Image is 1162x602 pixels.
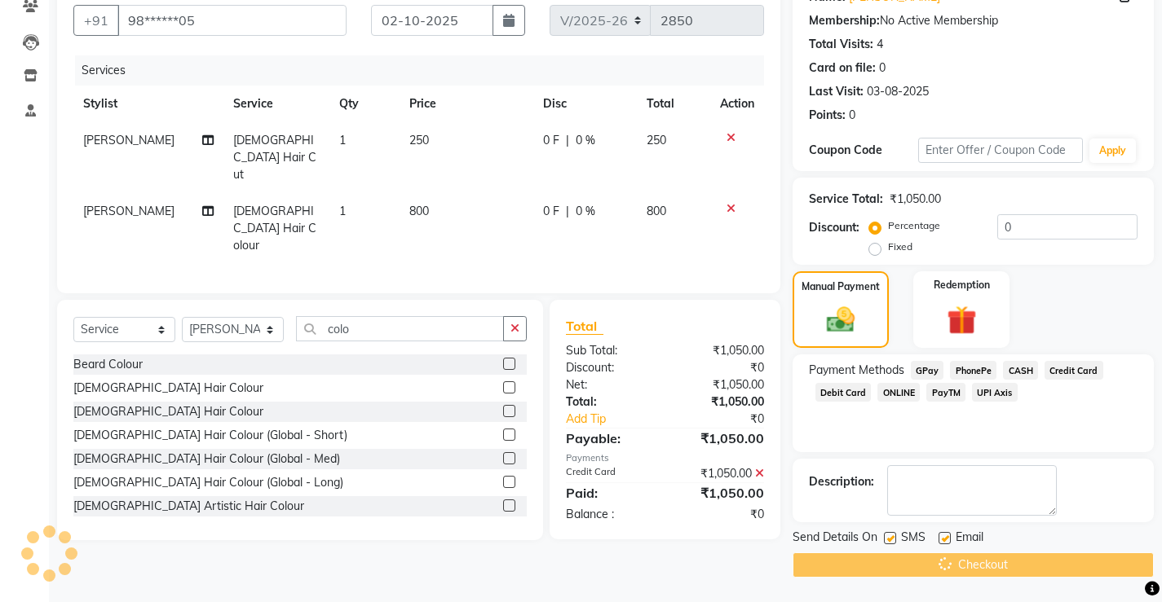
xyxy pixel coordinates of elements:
label: Percentage [888,218,940,233]
span: Send Details On [793,529,877,549]
input: Search or Scan [296,316,504,341]
div: 0 [849,107,855,124]
div: Discount: [809,219,859,236]
div: Paid: [554,483,665,503]
th: Action [710,86,764,122]
span: 1 [339,133,346,147]
span: 800 [647,204,666,218]
span: GPay [911,361,944,380]
th: Stylist [73,86,223,122]
span: Total [566,318,603,335]
div: ₹1,050.00 [665,393,775,411]
div: Payments [566,451,764,465]
div: [DEMOGRAPHIC_DATA] Hair Colour (Global - Med) [73,450,340,468]
span: 0 % [576,203,595,220]
span: PayTM [926,383,965,402]
div: Beard Colour [73,356,143,373]
div: 4 [877,36,883,53]
label: Redemption [934,278,990,292]
span: [PERSON_NAME] [83,204,175,218]
span: | [566,132,569,149]
div: Card on file: [809,59,876,77]
div: ₹1,050.00 [665,342,775,359]
div: Total Visits: [809,36,873,53]
button: +91 [73,5,119,36]
span: 0 F [543,203,559,220]
a: Add Tip [554,411,683,428]
span: 0 % [576,132,595,149]
div: No Active Membership [809,12,1138,29]
img: _cash.svg [818,304,864,336]
div: [DEMOGRAPHIC_DATA] Hair Colour [73,403,263,420]
span: ONLINE [877,383,920,402]
div: ₹1,050.00 [890,191,941,208]
div: ₹0 [665,506,775,523]
span: 250 [647,133,666,147]
span: [DEMOGRAPHIC_DATA] Hair Colour [233,204,316,253]
span: 0 F [543,132,559,149]
div: Payable: [554,428,665,448]
span: 1 [339,204,346,218]
div: Points: [809,107,846,124]
div: [DEMOGRAPHIC_DATA] Hair Colour [73,380,263,397]
div: Service Total: [809,191,883,208]
span: Email [956,529,983,549]
div: Membership: [809,12,880,29]
div: Last Visit: [809,83,864,100]
div: Net: [554,376,665,393]
div: Sub Total: [554,342,665,359]
span: CASH [1003,361,1038,380]
div: Services [75,55,776,86]
span: [DEMOGRAPHIC_DATA] Hair Cut [233,133,316,182]
div: 0 [879,59,886,77]
label: Fixed [888,239,912,254]
div: 03-08-2025 [867,83,929,100]
th: Qty [329,86,400,122]
div: Description: [809,473,874,490]
div: Balance : [554,506,665,523]
div: Credit Card [554,465,665,482]
span: Payment Methods [809,362,904,379]
div: ₹1,050.00 [665,428,775,448]
th: Disc [533,86,638,122]
span: 250 [409,133,429,147]
span: UPI Axis [972,383,1018,402]
div: Discount: [554,359,665,376]
label: Manual Payment [802,279,880,294]
th: Service [223,86,329,122]
div: ₹0 [665,359,775,376]
span: Debit Card [815,383,872,402]
input: Enter Offer / Coupon Code [918,138,1083,163]
div: [DEMOGRAPHIC_DATA] Hair Colour (Global - Long) [73,474,343,491]
input: Search by Name/Mobile/Email/Code [117,5,347,36]
span: PhonePe [950,361,996,380]
span: SMS [901,529,926,549]
div: ₹1,050.00 [665,483,775,503]
span: Credit Card [1045,361,1103,380]
button: Apply [1089,138,1136,163]
div: Coupon Code [809,142,918,159]
div: ₹1,050.00 [665,465,775,482]
th: Price [400,86,532,122]
div: [DEMOGRAPHIC_DATA] Artistic Hair Colour [73,498,304,515]
span: [PERSON_NAME] [83,133,175,147]
div: [DEMOGRAPHIC_DATA] Hair Colour (Global - Short) [73,427,347,444]
span: 800 [409,204,429,218]
div: Total: [554,393,665,411]
img: _gift.svg [938,302,986,339]
div: ₹0 [683,411,776,428]
div: ₹1,050.00 [665,376,775,393]
th: Total [637,86,709,122]
span: | [566,203,569,220]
